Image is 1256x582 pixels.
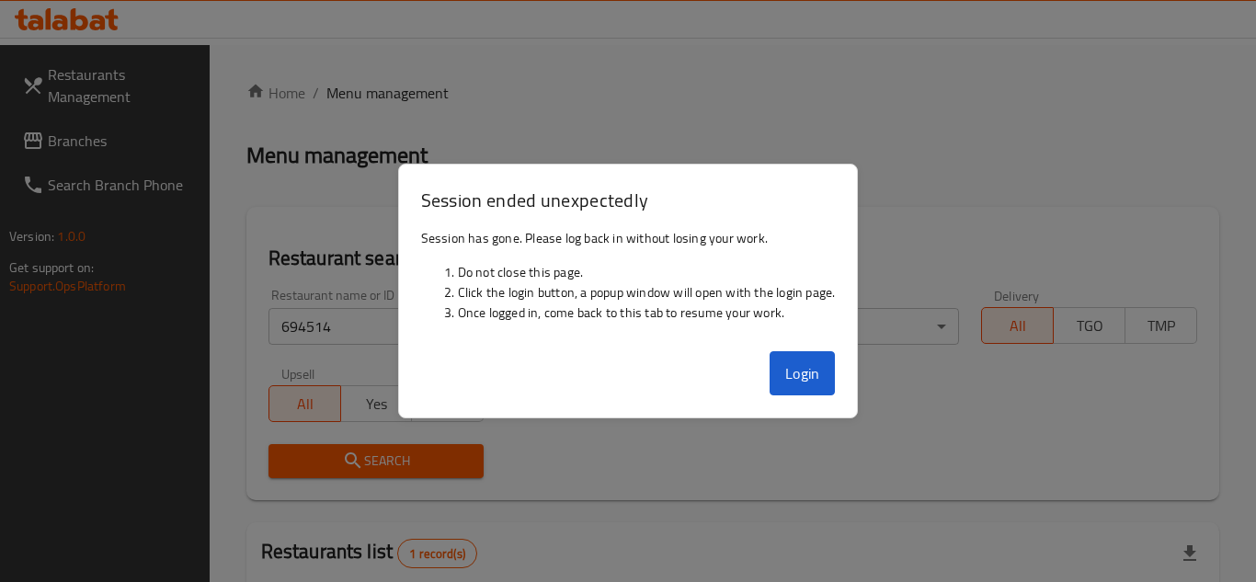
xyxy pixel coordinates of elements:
[458,282,836,302] li: Click the login button, a popup window will open with the login page.
[458,262,836,282] li: Do not close this page.
[770,351,836,395] button: Login
[421,187,836,213] h3: Session ended unexpectedly
[399,221,858,344] div: Session has gone. Please log back in without losing your work.
[458,302,836,323] li: Once logged in, come back to this tab to resume your work.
